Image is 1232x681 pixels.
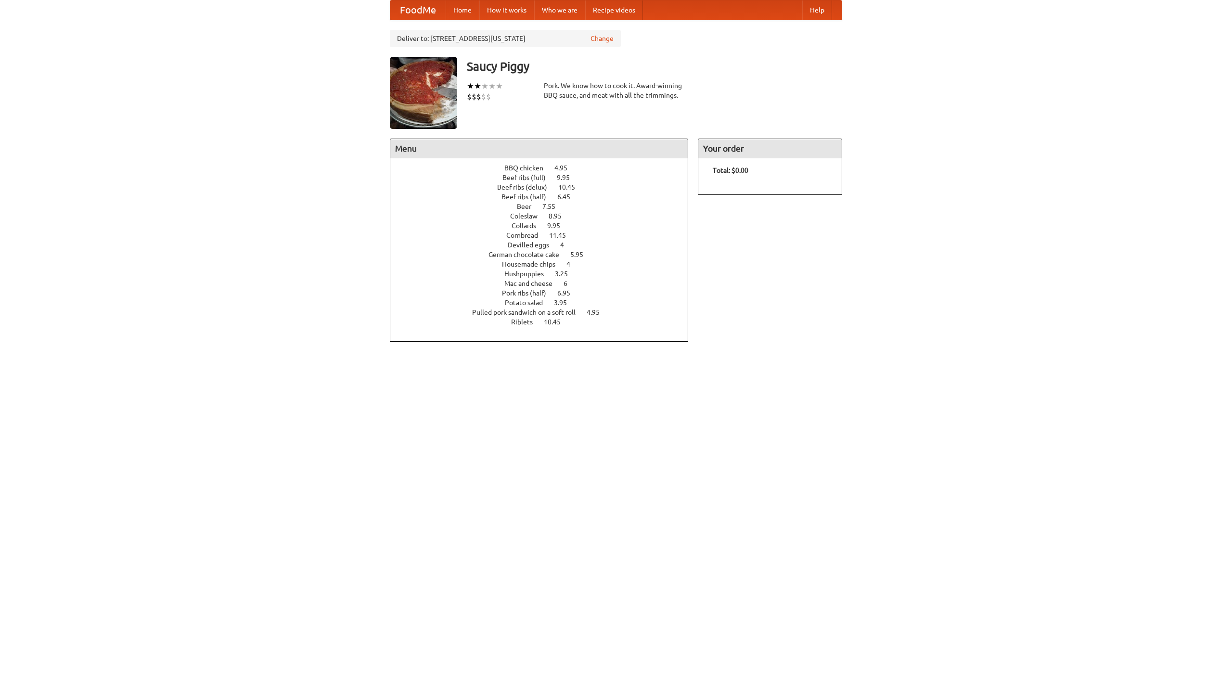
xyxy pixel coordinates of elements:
b: Total: $0.00 [713,167,748,174]
a: How it works [479,0,534,20]
span: Beer [517,203,541,210]
span: 10.45 [558,183,585,191]
span: 6.45 [557,193,580,201]
span: German chocolate cake [488,251,569,258]
a: Pork ribs (half) 6.95 [502,289,588,297]
li: ★ [467,81,474,91]
span: 9.95 [547,222,570,230]
span: Hushpuppies [504,270,553,278]
h3: Saucy Piggy [467,57,842,76]
div: Pork. We know how to cook it. Award-winning BBQ sauce, and meat with all the trimmings. [544,81,688,100]
span: Devilled eggs [508,241,559,249]
span: BBQ chicken [504,164,553,172]
span: Mac and cheese [504,280,562,287]
a: Beef ribs (delux) 10.45 [497,183,593,191]
span: 10.45 [544,318,570,326]
span: 4.95 [587,308,609,316]
span: Riblets [511,318,542,326]
span: Coleslaw [510,212,547,220]
li: ★ [488,81,496,91]
span: Potato salad [505,299,552,307]
li: $ [476,91,481,102]
a: Cornbread 11.45 [506,231,584,239]
span: 8.95 [549,212,571,220]
li: ★ [474,81,481,91]
span: Pulled pork sandwich on a soft roll [472,308,585,316]
a: Change [590,34,614,43]
a: Riblets 10.45 [511,318,578,326]
li: $ [481,91,486,102]
a: Housemade chips 4 [502,260,588,268]
span: 4 [566,260,580,268]
span: 3.25 [555,270,577,278]
li: $ [486,91,491,102]
div: Deliver to: [STREET_ADDRESS][US_STATE] [390,30,621,47]
li: $ [472,91,476,102]
span: 3.95 [554,299,577,307]
a: Recipe videos [585,0,643,20]
span: Cornbread [506,231,548,239]
a: FoodMe [390,0,446,20]
a: Beef ribs (half) 6.45 [501,193,588,201]
a: Devilled eggs 4 [508,241,582,249]
a: Potato salad 3.95 [505,299,585,307]
span: 5.95 [570,251,593,258]
a: Mac and cheese 6 [504,280,585,287]
a: Who we are [534,0,585,20]
span: Beef ribs (full) [502,174,555,181]
span: 6.95 [557,289,580,297]
span: Beef ribs (delux) [497,183,557,191]
li: ★ [481,81,488,91]
span: Collards [512,222,546,230]
a: BBQ chicken 4.95 [504,164,585,172]
a: Hushpuppies 3.25 [504,270,586,278]
span: 6 [564,280,577,287]
span: 4.95 [554,164,577,172]
span: 9.95 [557,174,579,181]
span: 4 [560,241,574,249]
a: Collards 9.95 [512,222,578,230]
span: Beef ribs (half) [501,193,556,201]
a: Beer 7.55 [517,203,573,210]
a: Home [446,0,479,20]
span: Pork ribs (half) [502,289,556,297]
a: Coleslaw 8.95 [510,212,579,220]
a: Help [802,0,832,20]
span: 7.55 [542,203,565,210]
span: 11.45 [549,231,576,239]
a: Beef ribs (full) 9.95 [502,174,588,181]
li: ★ [496,81,503,91]
span: Housemade chips [502,260,565,268]
h4: Your order [698,139,842,158]
a: Pulled pork sandwich on a soft roll 4.95 [472,308,617,316]
li: $ [467,91,472,102]
img: angular.jpg [390,57,457,129]
h4: Menu [390,139,688,158]
a: German chocolate cake 5.95 [488,251,601,258]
